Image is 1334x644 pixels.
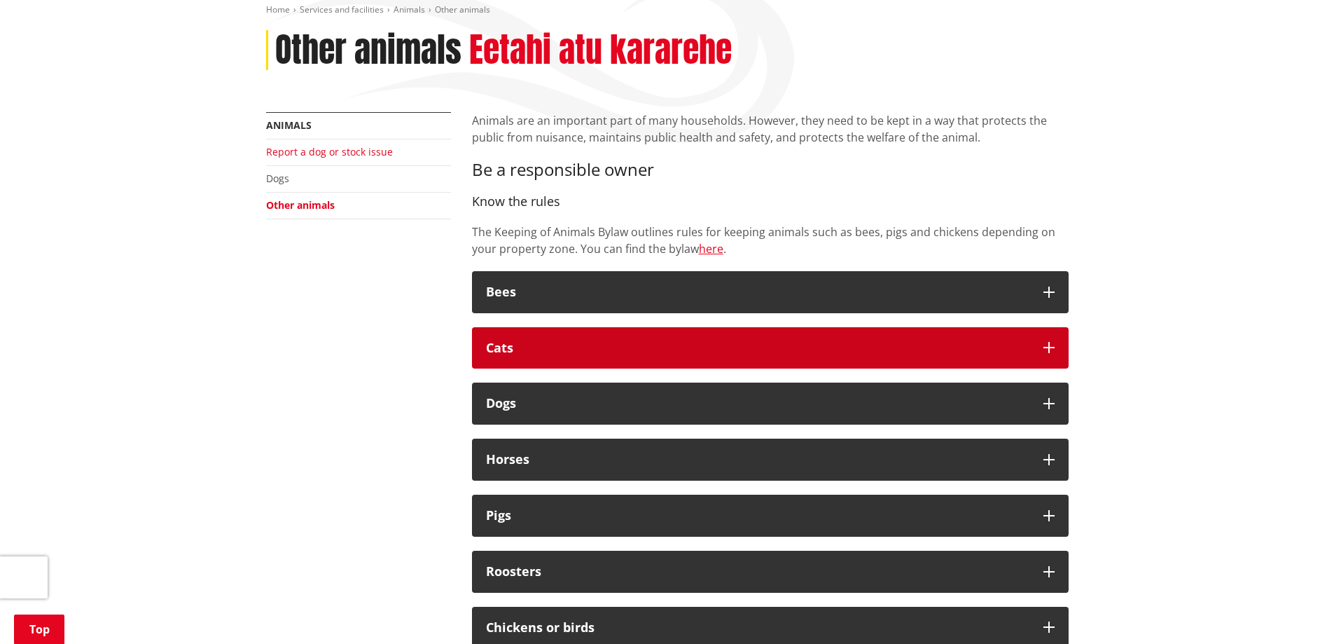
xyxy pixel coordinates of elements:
[472,160,1069,180] h3: Be a responsible owner
[472,224,1069,257] p: The Keeping of Animals Bylaw outlines rules for keeping animals such as bees, pigs and chickens d...
[472,112,1069,146] p: Animals are an important part of many households. However, they need to be kept in a way that pro...
[266,145,393,158] a: Report a dog or stock issue
[486,453,1029,467] div: Horses
[486,397,1029,411] div: Dogs
[472,194,1069,210] h4: Know the rules
[472,327,1069,369] button: Cats
[472,439,1069,481] button: Horses
[486,341,1029,355] div: Cats
[486,621,1029,635] p: Chickens or birds
[275,30,461,71] h1: Other animals
[266,4,1069,16] nav: breadcrumb
[435,4,490,15] span: Other animals
[394,4,425,15] a: Animals
[472,551,1069,593] button: Roosters
[486,285,1029,299] div: Bees
[266,4,290,15] a: Home
[472,271,1069,313] button: Bees
[266,118,312,132] a: Animals
[472,495,1069,537] button: Pigs
[486,565,1029,579] div: Roosters
[266,198,335,212] a: Other animals
[486,509,1029,523] div: Pigs
[14,615,64,644] a: Top
[472,383,1069,425] button: Dogs
[469,30,732,71] h2: Eetahi atu kararehe
[699,241,723,256] a: here
[266,172,289,185] a: Dogs
[300,4,384,15] a: Services and facilities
